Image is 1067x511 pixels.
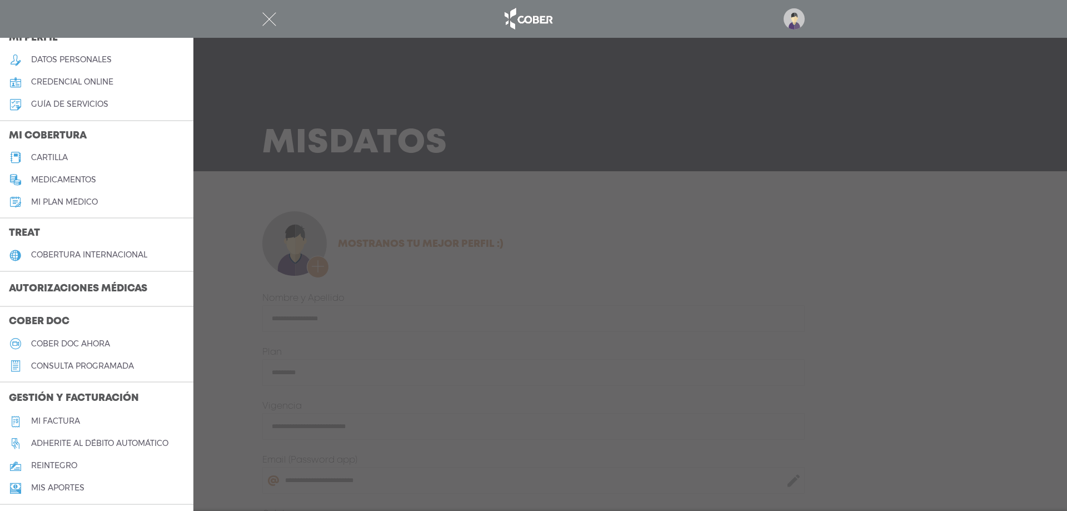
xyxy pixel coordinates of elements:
h5: Mi factura [31,416,80,426]
h5: guía de servicios [31,100,108,109]
h5: cobertura internacional [31,250,147,260]
h5: cartilla [31,153,68,162]
h5: reintegro [31,461,77,470]
img: Cober_menu-close-white.svg [262,12,276,26]
h5: Mis aportes [31,483,84,493]
h5: consulta programada [31,361,134,371]
h5: credencial online [31,77,113,87]
h5: Adherite al débito automático [31,439,168,448]
img: profile-placeholder.svg [784,8,805,29]
h5: Mi plan médico [31,197,98,207]
h5: datos personales [31,55,112,65]
h5: Cober doc ahora [31,339,110,349]
img: logo_cober_home-white.png [498,6,557,32]
h5: medicamentos [31,175,96,185]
